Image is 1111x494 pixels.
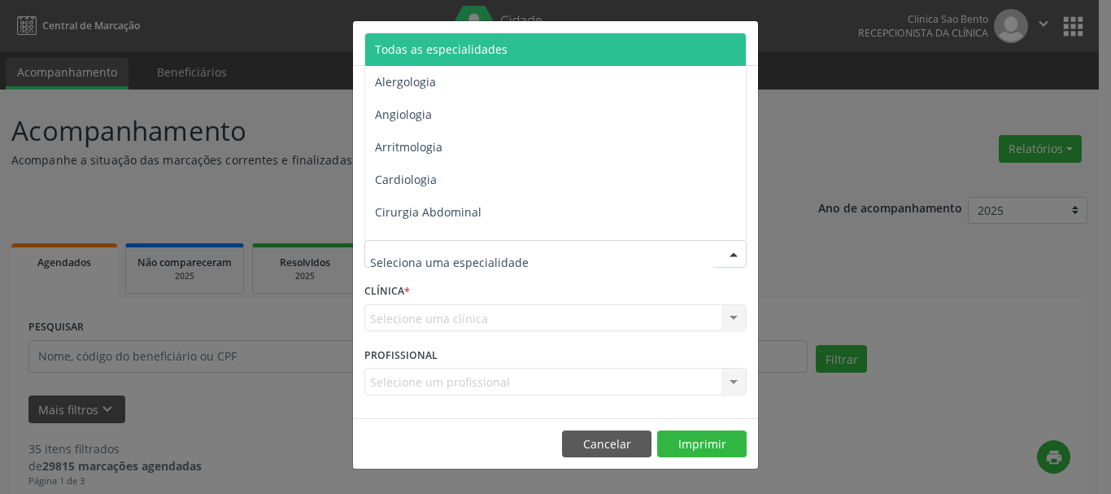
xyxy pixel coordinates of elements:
[364,279,410,304] label: CLÍNICA
[364,343,438,368] label: PROFISSIONAL
[657,431,747,458] button: Imprimir
[375,107,432,122] span: Angiologia
[375,204,481,220] span: Cirurgia Abdominal
[725,21,758,61] button: Close
[364,33,551,54] h5: Relatório de agendamentos
[375,74,436,90] span: Alergologia
[375,172,437,187] span: Cardiologia
[375,139,442,155] span: Arritmologia
[370,246,713,278] input: Seleciona uma especialidade
[375,237,475,252] span: Cirurgia Bariatrica
[562,431,651,458] button: Cancelar
[375,42,508,57] span: Todas as especialidades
